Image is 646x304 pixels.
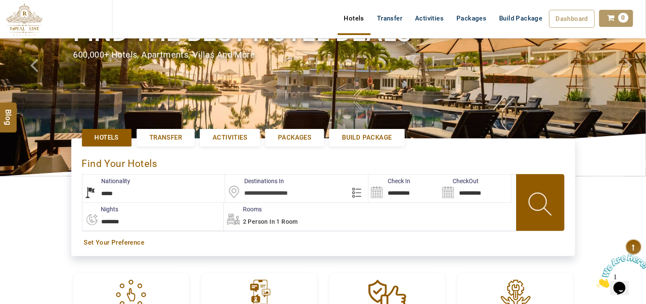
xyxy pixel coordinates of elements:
a: Transfer [371,10,409,27]
span: Build Package [342,133,392,142]
label: Destinations In [225,177,284,185]
span: Dashboard [556,15,588,23]
span: 1 [3,3,7,11]
span: 2 Person in 1 Room [243,218,298,225]
span: Transfer [149,133,182,142]
a: Transfer [137,129,195,146]
a: Packages [450,10,493,27]
span: 0 [618,13,628,23]
a: Activities [200,129,260,146]
label: nights [82,205,119,213]
a: Hotels [338,10,371,27]
input: Search [368,175,440,202]
div: Find Your Hotels [82,149,564,174]
label: Check In [368,177,410,185]
span: Hotels [95,133,119,142]
a: Build Package [329,129,404,146]
span: Packages [278,133,311,142]
span: Blog [3,109,14,116]
a: Activities [409,10,450,27]
img: The Royal Line Holidays [6,3,42,36]
a: Hotels [82,129,132,146]
span: Activities [213,133,247,142]
a: 0 [599,10,633,27]
label: Nationality [82,177,131,185]
a: Packages [265,129,324,146]
img: Chat attention grabber [3,3,56,37]
iframe: chat widget [593,251,646,291]
a: Set Your Preference [84,238,562,247]
input: Search [440,175,511,202]
label: CheckOut [440,177,479,185]
a: Build Package [493,10,549,27]
label: Rooms [224,205,262,213]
